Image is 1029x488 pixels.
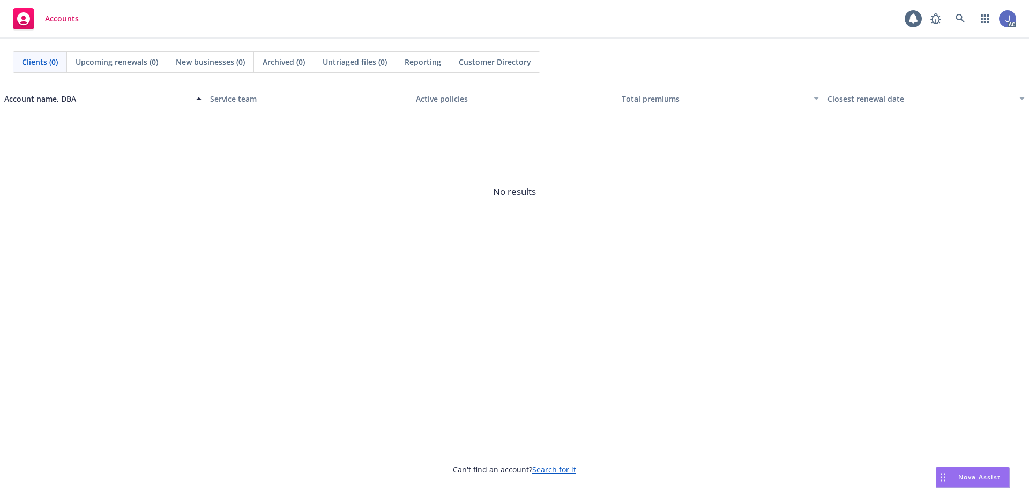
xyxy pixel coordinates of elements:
span: New businesses (0) [176,56,245,67]
button: Service team [206,86,412,111]
div: Service team [210,93,407,104]
button: Active policies [412,86,617,111]
a: Search for it [532,464,576,475]
button: Closest renewal date [823,86,1029,111]
span: Can't find an account? [453,464,576,475]
button: Total premiums [617,86,823,111]
span: Clients (0) [22,56,58,67]
span: Customer Directory [459,56,531,67]
span: Nova Assist [958,472,1001,482]
a: Search [950,8,971,29]
span: Reporting [405,56,441,67]
span: Upcoming renewals (0) [76,56,158,67]
div: Active policies [416,93,613,104]
div: Drag to move [936,467,950,487]
a: Switch app [974,8,996,29]
span: Accounts [45,14,79,23]
img: photo [999,10,1016,27]
a: Accounts [9,4,83,34]
div: Account name, DBA [4,93,190,104]
button: Nova Assist [936,467,1010,488]
a: Report a Bug [925,8,946,29]
div: Total premiums [622,93,807,104]
div: Closest renewal date [827,93,1013,104]
span: Untriaged files (0) [323,56,387,67]
span: Archived (0) [263,56,305,67]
